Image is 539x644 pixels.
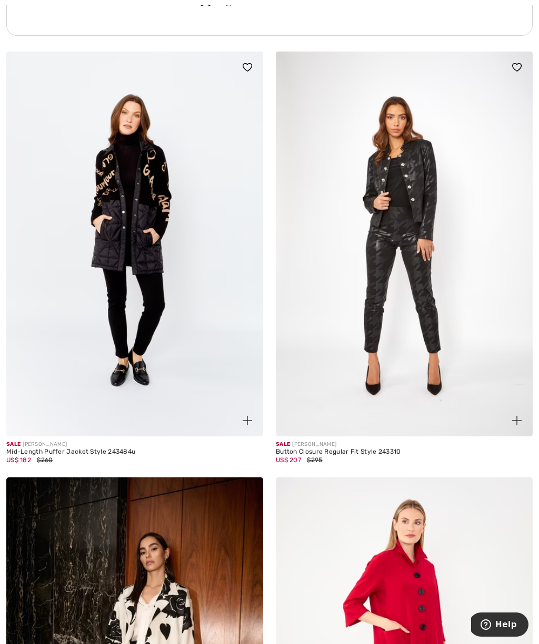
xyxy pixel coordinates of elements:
img: plus_v2.svg [512,416,522,425]
span: Sale [6,441,21,447]
div: Button Closure Regular Fit Style 243310 [276,448,533,456]
span: $260 [37,456,53,464]
div: [PERSON_NAME] [276,441,533,448]
span: US$ 207 [276,456,301,464]
div: Mid-Length Puffer Jacket Style 243484u [6,448,263,456]
img: heart_black_full.svg [243,63,252,71]
span: Sale [276,441,290,447]
img: heart_black_full.svg [512,63,522,71]
img: plus_v2.svg [243,416,252,425]
iframe: Opens a widget where you can find more information [471,612,528,639]
div: [PERSON_NAME] [6,441,263,448]
img: Button Closure Regular Fit Style 243310. Black [276,52,533,436]
img: Mid-Length Puffer Jacket Style 243484u. Black/Beige [6,52,263,436]
span: $295 [307,456,322,464]
span: US$ 182 [6,456,31,464]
